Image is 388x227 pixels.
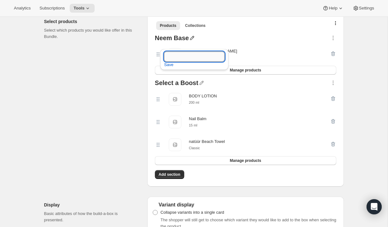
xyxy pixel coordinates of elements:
[367,199,382,214] div: Open Intercom Messenger
[70,4,95,13] button: Tools
[189,93,217,99] div: BODY LOTION
[36,4,68,13] button: Subscriptions
[189,146,200,150] small: Classic
[349,4,378,13] button: Settings
[160,23,176,28] span: Products
[359,6,374,11] span: Settings
[155,170,184,179] button: Add section
[329,6,337,11] span: Help
[185,23,206,28] span: Collections
[319,4,347,13] button: Help
[44,202,137,208] h2: Display
[73,6,85,11] span: Tools
[189,116,207,122] div: Nail Balm
[155,66,336,75] button: Manage products
[160,60,177,70] button: Save
[10,4,34,13] button: Analytics
[152,202,339,208] div: Variant display
[189,123,197,127] small: 15 ml
[159,172,180,177] span: Add section
[155,156,336,165] button: Manage products
[44,18,137,25] h2: Select products
[155,35,189,43] div: Neem Base
[161,210,224,215] span: Collapse variants into a single card
[164,62,173,68] span: Save
[39,6,65,11] span: Subscriptions
[44,27,137,40] p: Select which products you would like offer in this Bundle.
[230,158,261,163] span: Manage products
[230,68,261,73] span: Manage products
[44,211,137,223] p: Basic attributes of how the build-a-box is presented.
[189,138,225,145] div: natüür Beach Towel
[189,101,199,104] small: 200 ml
[14,6,31,11] span: Analytics
[155,80,198,88] div: Select a Boost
